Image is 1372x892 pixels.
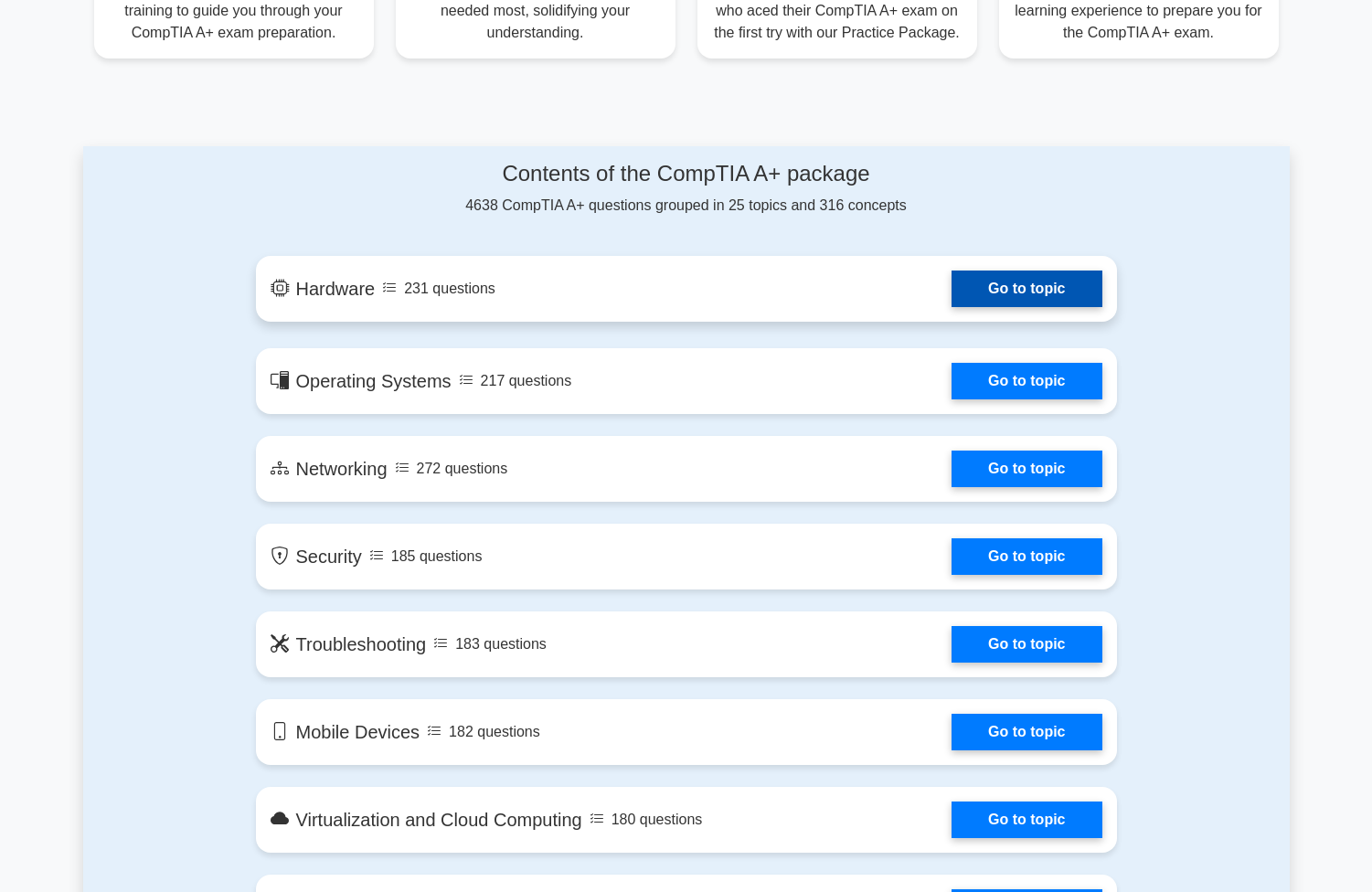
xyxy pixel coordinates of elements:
a: Go to topic [952,363,1101,399]
div: 4638 CompTIA A+ questions grouped in 25 topics and 316 concepts [256,161,1117,217]
a: Go to topic [952,626,1101,663]
a: Go to topic [952,714,1101,750]
a: Go to topic [952,271,1101,307]
h4: Contents of the CompTIA A+ package [256,161,1117,187]
a: Go to topic [952,802,1101,838]
a: Go to topic [952,451,1101,487]
a: Go to topic [952,538,1101,575]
